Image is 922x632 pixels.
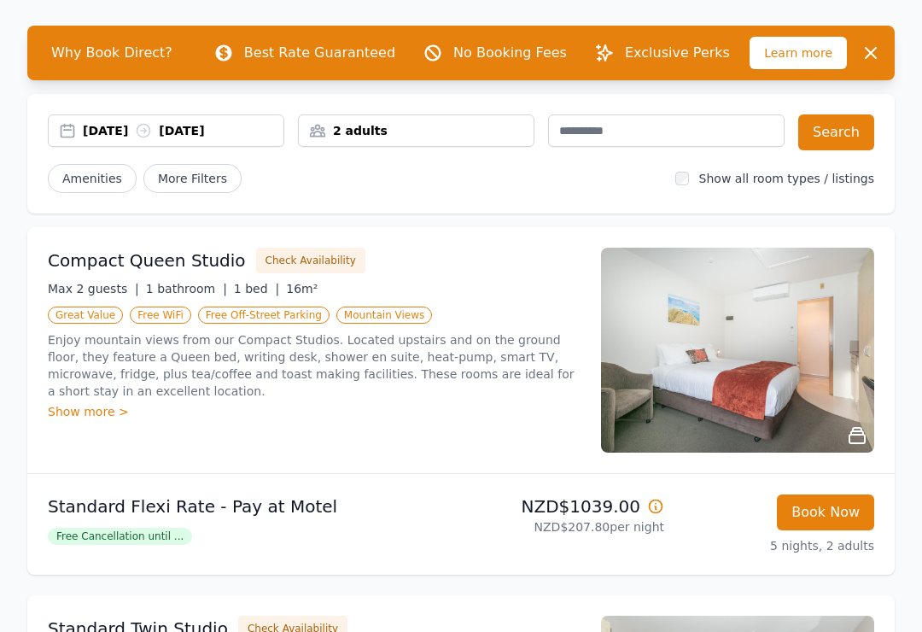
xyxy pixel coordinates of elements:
[48,164,137,193] button: Amenities
[38,36,186,70] span: Why Book Direct?
[48,331,581,400] p: Enjoy mountain views from our Compact Studios. Located upstairs and on the ground floor, they fea...
[48,282,139,296] span: Max 2 guests |
[234,282,279,296] span: 1 bed |
[336,307,432,324] span: Mountain Views
[468,518,664,535] p: NZD$207.80 per night
[130,307,191,324] span: Free WiFi
[286,282,318,296] span: 16m²
[798,114,874,150] button: Search
[48,494,454,518] p: Standard Flexi Rate - Pay at Motel
[244,43,395,63] p: Best Rate Guaranteed
[198,307,330,324] span: Free Off-Street Parking
[143,164,242,193] span: More Filters
[468,494,664,518] p: NZD$1039.00
[48,403,581,420] div: Show more >
[777,494,874,530] button: Book Now
[146,282,227,296] span: 1 bathroom |
[256,248,365,273] button: Check Availability
[299,122,534,139] div: 2 adults
[750,37,847,69] span: Learn more
[678,537,874,554] p: 5 nights, 2 adults
[625,43,730,63] p: Exclusive Perks
[453,43,567,63] p: No Booking Fees
[83,122,283,139] div: [DATE] [DATE]
[48,528,192,545] span: Free Cancellation until ...
[48,307,123,324] span: Great Value
[48,249,246,272] h3: Compact Queen Studio
[699,172,874,185] label: Show all room types / listings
